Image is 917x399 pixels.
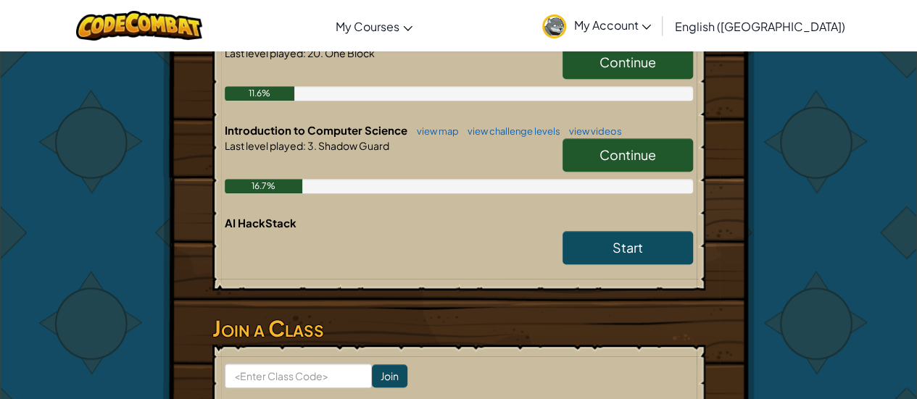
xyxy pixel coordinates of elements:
span: : [303,139,306,152]
a: My Account [535,3,658,49]
img: CodeCombat logo [76,11,203,41]
span: 20. [306,46,323,59]
span: 3. [306,139,317,152]
a: English ([GEOGRAPHIC_DATA]) [667,7,852,46]
span: Start [613,239,643,256]
span: Continue [599,146,656,163]
span: My Account [573,17,651,33]
a: view map [410,125,459,137]
a: My Courses [328,7,420,46]
span: My Courses [336,19,399,34]
a: view videos [562,125,622,137]
span: AI HackStack [225,216,296,230]
span: : [303,46,306,59]
div: 16.7% [225,179,303,193]
input: <Enter Class Code> [225,364,372,388]
input: Join [372,364,407,387]
img: avatar [542,14,566,38]
a: Start [563,231,693,264]
h3: Join a Class [212,312,705,345]
span: Continue [599,54,656,70]
span: Last level played [225,139,303,152]
div: 11.6% [225,86,295,101]
span: English ([GEOGRAPHIC_DATA]) [674,19,845,34]
a: view challenge levels [460,125,560,137]
span: Introduction to Computer Science [225,123,410,137]
span: Last level played [225,46,303,59]
span: Shadow Guard [317,139,389,152]
span: One Block [323,46,375,59]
